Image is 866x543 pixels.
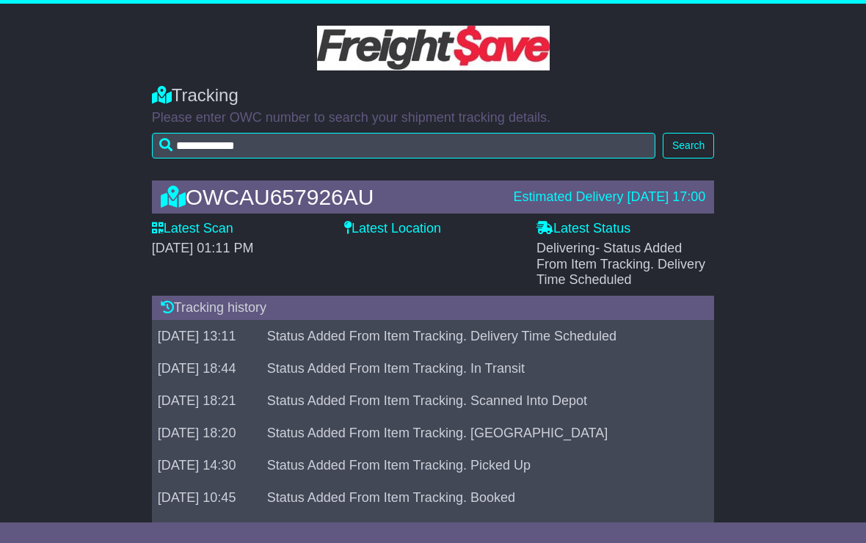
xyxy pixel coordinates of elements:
p: Please enter OWC number to search your shipment tracking details. [152,110,715,126]
span: Delivering [536,241,705,287]
td: Status Added From Item Tracking. [GEOGRAPHIC_DATA] [261,418,700,450]
td: [DATE] 14:30 [152,450,261,482]
td: [DATE] 18:20 [152,418,261,450]
label: Latest Status [536,221,630,237]
label: Latest Location [344,221,441,237]
td: [DATE] 10:45 [152,482,261,514]
td: Status Added From Item Tracking. In Transit [261,353,700,385]
div: Tracking history [152,296,715,321]
td: [DATE] 18:44 [152,353,261,385]
span: [DATE] 01:11 PM [152,241,254,255]
td: Status Added From Item Tracking. Booked [261,482,700,514]
td: Status Added From Item Tracking. Scanned Into Depot [261,385,700,418]
div: OWCAU657926AU [153,185,506,209]
div: Estimated Delivery [DATE] 17:00 [514,189,706,205]
span: - Status Added From Item Tracking. Delivery Time Scheduled [536,241,705,287]
td: [DATE] 13:11 [152,321,261,353]
td: Status Added From Item Tracking. Delivery Time Scheduled [261,321,700,353]
div: Tracking [152,85,715,106]
button: Search [663,133,714,158]
td: [DATE] 18:21 [152,385,261,418]
td: Status Added From Item Tracking. Picked Up [261,450,700,482]
img: Light [317,26,550,70]
label: Latest Scan [152,221,233,237]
